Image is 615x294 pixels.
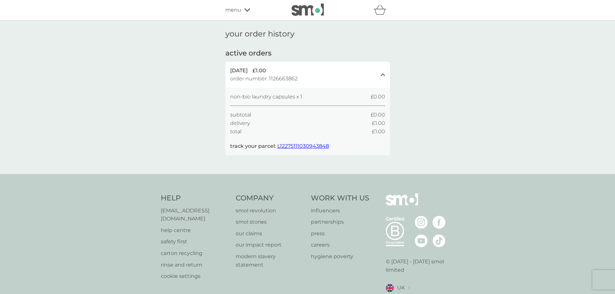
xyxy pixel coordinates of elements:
[236,252,304,269] a: modern slavery statement
[161,272,230,280] a: cookie settings
[230,111,251,119] span: subtotal
[386,284,394,292] img: UK flag
[433,216,446,229] img: visit the smol Facebook page
[311,229,369,238] a: press
[161,193,230,203] h4: Help
[230,66,248,75] span: [DATE]
[161,207,230,223] a: [EMAIL_ADDRESS][DOMAIN_NAME]
[230,93,302,101] span: non-bio laundry capsules x 1
[371,111,385,119] span: £0.00
[236,218,304,226] a: smol stories
[161,238,230,246] a: safety first
[415,216,428,229] img: visit the smol Instagram page
[225,48,272,58] h2: active orders
[161,261,230,269] a: rinse and return
[236,229,304,238] a: our claims
[433,234,446,247] img: visit the smol Tiktok page
[386,193,418,215] img: smol
[161,249,230,258] a: carton recycling
[372,119,385,127] span: £1.00
[230,119,250,127] span: delivery
[397,284,405,292] span: UK
[236,241,304,249] a: our impact report
[386,258,455,274] p: © [DATE] - [DATE] smol limited
[236,207,304,215] a: smol revolution
[225,6,241,14] span: menu
[161,226,230,235] a: help centre
[230,142,329,150] p: track your parcel:
[230,127,241,136] span: total
[225,29,294,39] h1: your order history
[371,93,385,101] span: £0.00
[374,4,390,16] div: basket
[311,241,369,249] a: careers
[372,127,385,136] span: £1.00
[311,193,369,203] h4: Work With Us
[277,143,329,149] a: L12275111030943848
[415,234,428,247] img: visit the smol Youtube page
[311,218,369,226] a: partnerships
[292,4,324,16] img: smol
[236,193,304,203] h4: Company
[252,66,266,75] span: £1.00
[230,75,298,83] span: order number: 1126663862
[311,207,369,215] a: influencers
[311,252,369,261] a: hygiene poverty
[408,286,410,290] img: select a new location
